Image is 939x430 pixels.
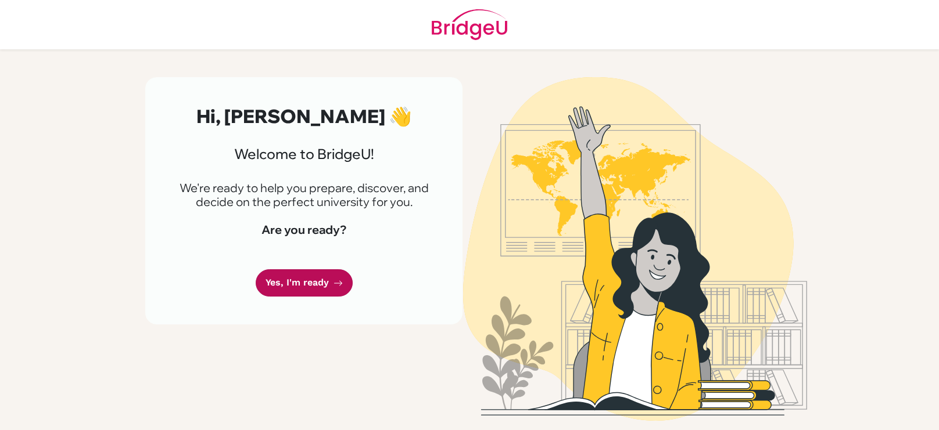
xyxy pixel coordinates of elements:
a: Yes, I'm ready [256,269,353,297]
h2: Hi, [PERSON_NAME] 👋 [173,105,435,127]
h4: Are you ready? [173,223,435,237]
h3: Welcome to BridgeU! [173,146,435,162]
p: We're ready to help you prepare, discover, and decide on the perfect university for you. [173,181,435,209]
